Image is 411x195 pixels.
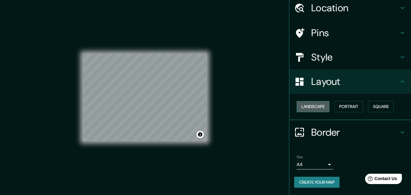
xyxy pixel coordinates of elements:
div: Pins [289,21,411,45]
h4: Border [311,126,399,138]
iframe: Help widget launcher [357,171,404,188]
h4: Layout [311,75,399,88]
button: Landscape [297,101,329,112]
div: A4 [297,160,333,169]
button: Create your map [294,177,340,188]
button: Portrait [334,101,363,112]
h4: Style [311,51,399,63]
button: Toggle attribution [197,131,204,138]
canvas: Map [83,54,207,141]
div: Style [289,45,411,69]
h4: Pins [311,27,399,39]
label: Size [297,154,303,159]
h4: Location [311,2,399,14]
div: Border [289,120,411,145]
div: Layout [289,69,411,94]
button: Square [368,101,394,112]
